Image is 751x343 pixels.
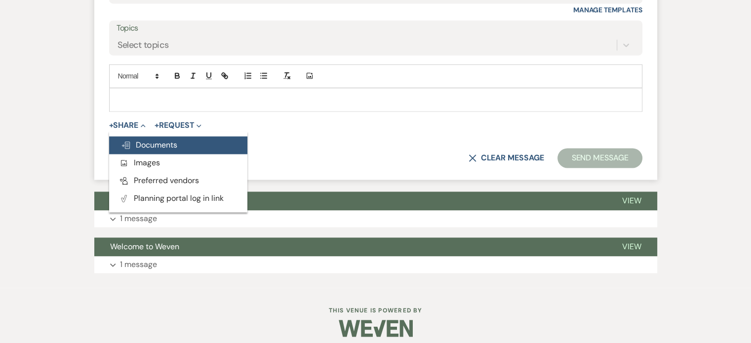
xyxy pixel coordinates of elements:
[94,237,606,256] button: Welcome to Weven
[121,140,177,150] span: Documents
[120,212,157,225] p: 1 message
[94,210,657,227] button: 1 message
[109,121,114,129] span: +
[117,21,635,36] label: Topics
[109,136,247,154] button: Documents
[118,38,169,51] div: Select topics
[622,241,641,252] span: View
[469,154,544,162] button: Clear message
[557,148,642,168] button: Send Message
[606,191,657,210] button: View
[606,237,657,256] button: View
[119,157,160,168] span: Images
[155,121,159,129] span: +
[110,241,179,252] span: Welcome to Weven
[94,256,657,273] button: 1 message
[622,195,641,206] span: View
[109,121,146,129] button: Share
[109,190,247,207] button: Planning portal log in link
[120,258,157,271] p: 1 message
[573,5,642,14] a: Manage Templates
[94,191,606,210] button: Update on Weven
[155,121,201,129] button: Request
[109,154,247,172] button: Images
[109,172,247,190] button: Preferred vendors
